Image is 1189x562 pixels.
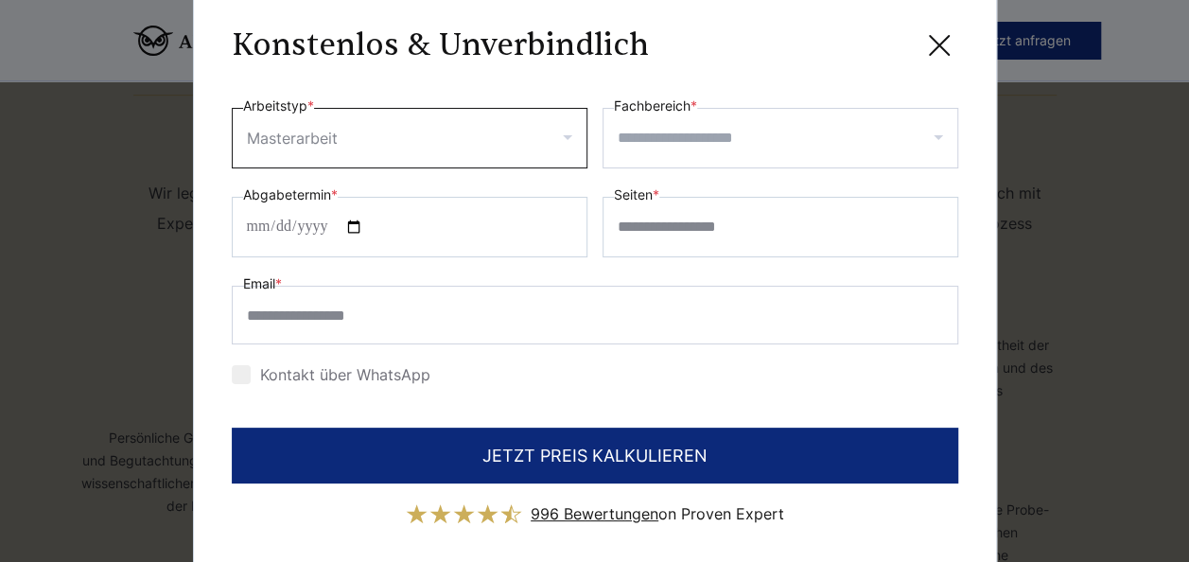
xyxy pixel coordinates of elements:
[243,184,338,206] label: Abgabetermin
[232,365,430,384] label: Kontakt über WhatsApp
[614,95,697,117] label: Fachbereich
[247,123,338,153] div: Masterarbeit
[614,184,659,206] label: Seiten
[232,26,649,64] h3: Konstenlos & Unverbindlich
[531,504,658,523] span: 996 Bewertungen
[243,272,282,295] label: Email
[243,95,314,117] label: Arbeitstyp
[232,428,958,483] button: JETZT PREIS KALKULIEREN
[531,499,784,529] div: on Proven Expert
